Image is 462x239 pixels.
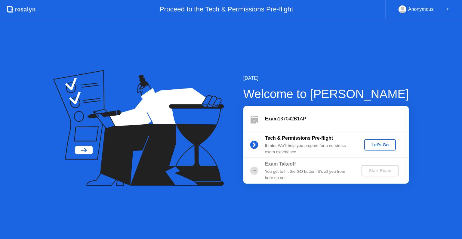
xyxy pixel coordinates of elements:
div: Let's Go [367,142,393,147]
b: Tech & Permissions Pre-flight [265,135,333,141]
b: Exam Takeoff [265,161,296,166]
div: You get to hit the GO button! It’s all you from here on out [265,169,352,181]
div: Welcome to [PERSON_NAME] [243,85,409,103]
div: [DATE] [243,75,409,82]
div: : We’ll help you prepare for a no-stress exam experience [265,143,352,155]
div: ▼ [446,5,449,13]
button: Start Exam [362,165,399,176]
div: 137042B1AP [265,115,409,123]
div: Start Exam [364,168,396,173]
b: Exam [265,116,278,121]
div: Anonymous [408,5,434,13]
b: 5 min [265,143,276,148]
button: Let's Go [364,139,396,151]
